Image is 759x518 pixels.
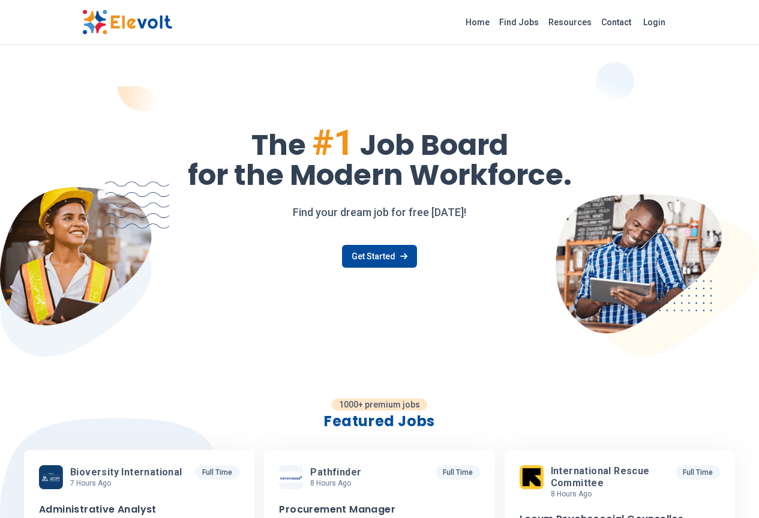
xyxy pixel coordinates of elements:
img: Elevolt [82,10,172,35]
span: International Rescue Committee [551,465,666,489]
h3: Procurement Manager [279,504,395,516]
a: Login [636,10,673,34]
p: Full Time [436,465,480,480]
a: Get Started [342,245,417,268]
img: Bioversity International [39,465,63,489]
p: 7 hours ago [70,478,187,488]
h2: Featured Jobs [24,412,735,431]
p: Full Time [676,465,720,480]
a: Home [461,13,494,32]
h3: Administrative Analyst [39,504,157,516]
span: Pathfinder [310,466,361,478]
p: 1000+ premium jobs [332,399,427,411]
p: 8 hours ago [310,478,366,488]
a: Find Jobs [494,13,544,32]
p: 8 hours ago [551,489,671,499]
img: Pathfinder [279,472,303,483]
a: Contact [596,13,636,32]
p: Full Time [195,465,239,480]
h1: The Job Board for the Modern Workforce. [82,125,677,190]
a: Resources [544,13,596,32]
p: Find your dream job for free [DATE]! [82,204,677,221]
img: International Rescue Committee [520,465,544,489]
span: Bioversity International [70,466,182,478]
span: #1 [312,121,354,164]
